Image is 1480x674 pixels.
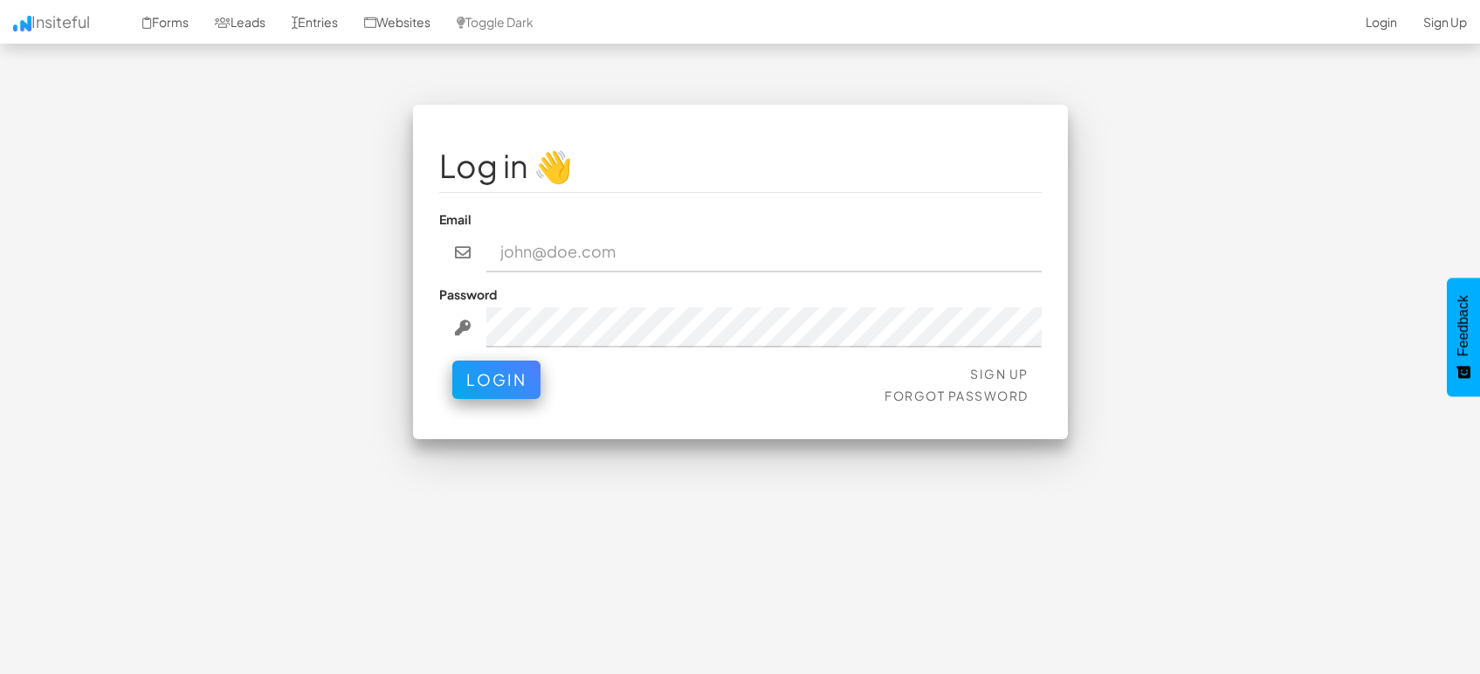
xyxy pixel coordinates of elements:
a: Sign Up [970,366,1029,382]
label: Email [439,210,472,228]
label: Password [439,285,497,303]
span: Feedback [1456,295,1471,356]
h1: Log in 👋 [439,148,1042,183]
input: john@doe.com [486,232,1042,272]
button: Feedback - Show survey [1447,278,1480,396]
button: Login [452,361,540,399]
a: Forgot Password [885,388,1029,403]
img: icon.png [13,16,31,31]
